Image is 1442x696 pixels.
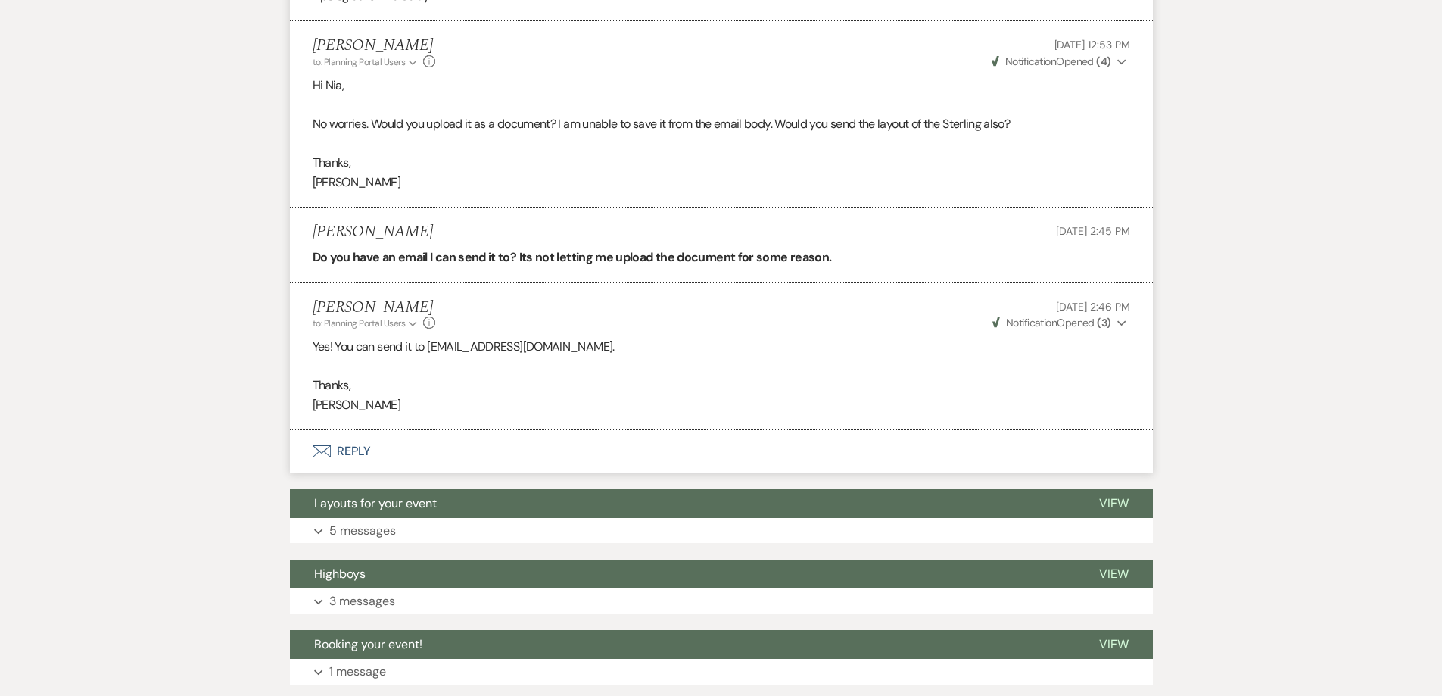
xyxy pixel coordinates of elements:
[290,489,1075,518] button: Layouts for your event
[1099,566,1129,582] span: View
[1097,316,1110,329] strong: ( 3 )
[313,114,1130,134] p: No worries. Would you upload it as a document? I am unable to save it from the email body. Would ...
[1056,300,1129,314] span: [DATE] 2:46 PM
[1075,560,1153,588] button: View
[313,55,420,69] button: to: Planning Portal Users
[314,566,366,582] span: Highboys
[313,317,406,329] span: to: Planning Portal Users
[313,317,420,330] button: to: Planning Portal Users
[989,54,1130,70] button: NotificationOpened (4)
[1054,38,1130,51] span: [DATE] 12:53 PM
[290,518,1153,544] button: 5 messages
[329,662,386,682] p: 1 message
[990,315,1130,331] button: NotificationOpened (3)
[992,316,1111,329] span: Opened
[1005,55,1056,68] span: Notification
[313,223,433,242] h5: [PERSON_NAME]
[1099,495,1129,511] span: View
[1099,636,1129,652] span: View
[329,521,396,541] p: 5 messages
[313,337,1130,357] p: Yes! You can send it to [EMAIL_ADDRESS][DOMAIN_NAME].
[992,55,1111,68] span: Opened
[313,173,1130,192] p: [PERSON_NAME]
[290,630,1075,659] button: Booking your event!
[313,395,1130,415] p: [PERSON_NAME]
[313,76,1130,95] p: Hi Nia,
[1075,489,1153,518] button: View
[314,495,437,511] span: Layouts for your event
[1096,55,1110,68] strong: ( 4 )
[1056,224,1129,238] span: [DATE] 2:45 PM
[313,376,1130,395] p: Thanks,
[313,298,436,317] h5: [PERSON_NAME]
[290,560,1075,588] button: Highboys
[329,591,395,611] p: 3 messages
[290,659,1153,685] button: 1 message
[1075,630,1153,659] button: View
[313,36,436,55] h5: [PERSON_NAME]
[1006,316,1057,329] span: Notification
[314,636,422,652] span: Booking your event!
[313,249,832,265] strong: Do you have an email I can send it to? Its not letting me upload the document for some reason.
[290,430,1153,473] button: Reply
[290,588,1153,614] button: 3 messages
[313,153,1130,173] p: Thanks,
[313,56,406,68] span: to: Planning Portal Users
